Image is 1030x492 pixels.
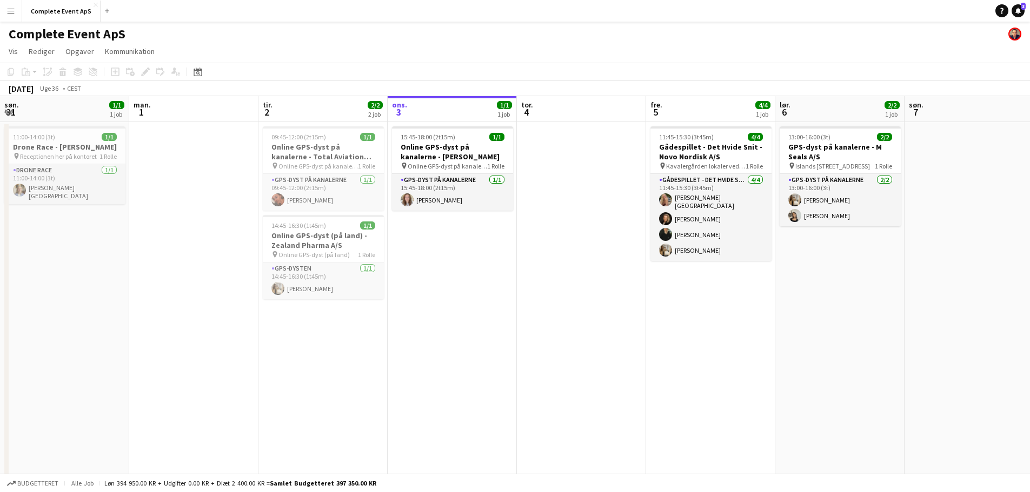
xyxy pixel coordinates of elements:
[795,162,870,170] span: Islands [STREET_ADDRESS]
[263,142,384,161] h3: Online GPS-dyst på kanalerne - Total Aviation Ltd A/S
[780,126,901,226] app-job-card: 13:00-16:00 (3t)2/2GPS-dyst på kanalerne - M Seals A/S Islands [STREET_ADDRESS]1 RolleGPS-dyst på...
[392,142,513,161] h3: Online GPS-dyst på kanalerne - [PERSON_NAME]
[358,251,375,259] span: 1 Rolle
[4,164,125,204] app-card-role: Drone Race1/111:00-14:00 (3t)[PERSON_NAME][GEOGRAPHIC_DATA]
[408,162,487,170] span: Online GPS-dyst på kanalerne
[270,479,376,487] span: Samlet budgetteret 397 350.00 KR
[497,101,512,109] span: 1/1
[907,106,923,118] span: 7
[102,133,117,141] span: 1/1
[67,84,81,92] div: CEST
[20,152,97,160] span: Receptionen her på kontoret
[489,133,504,141] span: 1/1
[104,479,376,487] div: Løn 394 950.00 KR + Udgifter 0.00 KR + Diæt 2 400.00 KR =
[105,46,155,56] span: Kommunikation
[263,100,273,110] span: tir.
[261,106,273,118] span: 2
[17,480,58,487] span: Budgetteret
[788,133,830,141] span: 13:00-16:00 (3t)
[780,100,790,110] span: lør.
[271,133,326,141] span: 09:45-12:00 (2t15m)
[69,479,95,487] span: Alle job
[263,174,384,211] app-card-role: GPS-dyst på kanalerne1/109:45-12:00 (2t15m)[PERSON_NAME]
[650,174,772,261] app-card-role: Gådespillet - Det Hvide Snit4/411:45-15:30 (3t45m)[PERSON_NAME][GEOGRAPHIC_DATA][PERSON_NAME][PER...
[101,44,159,58] a: Kommunikation
[368,110,382,118] div: 2 job
[875,162,892,170] span: 1 Rolle
[278,162,358,170] span: Online GPS-dyst på kanalerne
[9,46,18,56] span: Vis
[392,174,513,211] app-card-role: GPS-dyst på kanalerne1/115:45-18:00 (2t15m)[PERSON_NAME]
[9,83,34,94] div: [DATE]
[877,133,892,141] span: 2/2
[520,106,533,118] span: 4
[755,101,770,109] span: 4/4
[909,100,923,110] span: søn.
[780,142,901,161] h3: GPS-dyst på kanalerne - M Seals A/S
[885,110,899,118] div: 1 job
[263,231,384,250] h3: Online GPS-dyst (på land) - Zealand Pharma A/S
[778,106,790,118] span: 6
[392,100,407,110] span: ons.
[61,44,98,58] a: Opgaver
[134,100,151,110] span: man.
[263,215,384,299] app-job-card: 14:45-16:30 (1t45m)1/1Online GPS-dyst (på land) - Zealand Pharma A/S Online GPS-dyst (på land)1 R...
[885,101,900,109] span: 2/2
[109,101,124,109] span: 1/1
[497,110,511,118] div: 1 job
[1012,4,1025,17] a: 3
[666,162,746,170] span: Kavalergården lokaler ved siden af slottet
[358,162,375,170] span: 1 Rolle
[368,101,383,109] span: 2/2
[360,133,375,141] span: 1/1
[401,133,455,141] span: 15:45-18:00 (2t15m)
[5,477,60,489] button: Budgetteret
[487,162,504,170] span: 1 Rolle
[650,100,662,110] span: fre.
[271,221,326,230] span: 14:45-16:30 (1t45m)
[13,133,55,141] span: 11:00-14:00 (3t)
[29,46,55,56] span: Rediger
[4,44,22,58] a: Vis
[4,126,125,204] app-job-card: 11:00-14:00 (3t)1/1Drone Race - [PERSON_NAME] Receptionen her på kontoret1 RolleDrone Race1/111:0...
[780,174,901,226] app-card-role: GPS-dyst på kanalerne2/213:00-16:00 (3t)[PERSON_NAME][PERSON_NAME]
[748,133,763,141] span: 4/4
[1008,28,1021,41] app-user-avatar: Christian Brøckner
[36,84,63,92] span: Uge 36
[392,126,513,211] app-job-card: 15:45-18:00 (2t15m)1/1Online GPS-dyst på kanalerne - [PERSON_NAME] Online GPS-dyst på kanalerne1 ...
[521,100,533,110] span: tor.
[390,106,407,118] span: 3
[4,100,19,110] span: søn.
[1021,3,1026,10] span: 3
[9,26,125,42] h1: Complete Event ApS
[263,262,384,299] app-card-role: GPS-dysten1/114:45-16:30 (1t45m)[PERSON_NAME]
[649,106,662,118] span: 5
[132,106,151,118] span: 1
[263,126,384,211] app-job-card: 09:45-12:00 (2t15m)1/1Online GPS-dyst på kanalerne - Total Aviation Ltd A/S Online GPS-dyst på ka...
[278,251,350,259] span: Online GPS-dyst (på land)
[4,142,125,152] h3: Drone Race - [PERSON_NAME]
[99,152,117,160] span: 1 Rolle
[24,44,59,58] a: Rediger
[22,1,101,22] button: Complete Event ApS
[746,162,763,170] span: 1 Rolle
[650,142,772,161] h3: Gådespillet - Det Hvide Snit - Novo Nordisk A/S
[360,221,375,230] span: 1/1
[3,106,19,118] span: 31
[659,133,714,141] span: 11:45-15:30 (3t45m)
[756,110,770,118] div: 1 job
[65,46,94,56] span: Opgaver
[650,126,772,261] app-job-card: 11:45-15:30 (3t45m)4/4Gådespillet - Det Hvide Snit - Novo Nordisk A/S Kavalergården lokaler ved s...
[110,110,124,118] div: 1 job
